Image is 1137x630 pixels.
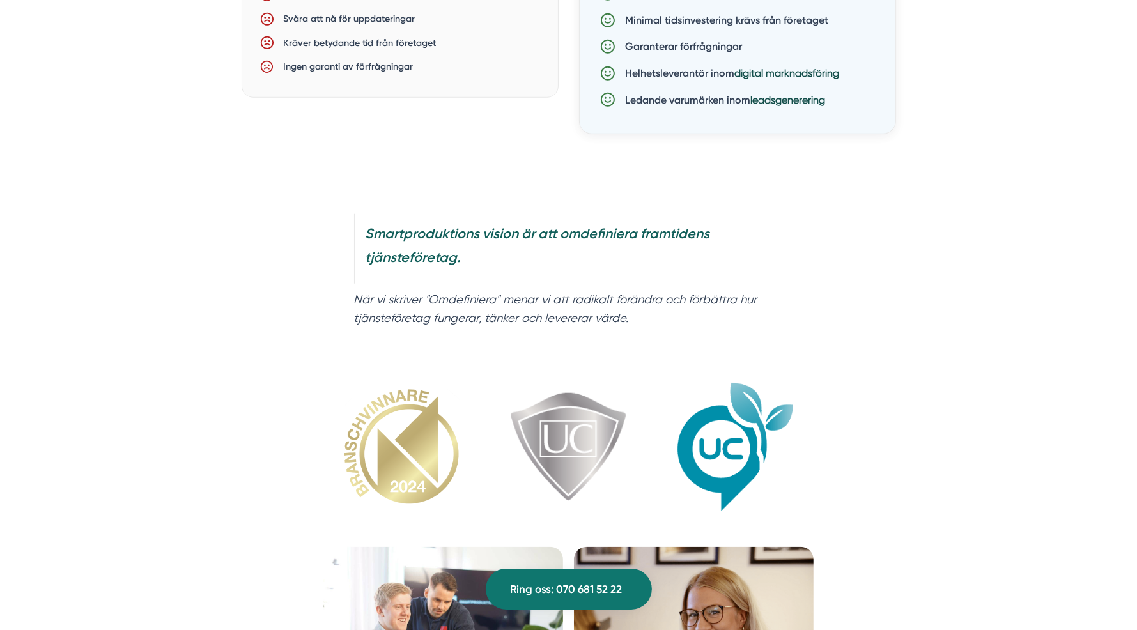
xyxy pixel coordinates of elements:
[615,12,829,29] p: Minimal tidsinvestering krävs från företaget
[274,12,415,26] p: Svåra att nå för uppdateringar
[323,362,480,532] img: Branschvinnare
[510,581,622,598] span: Ring oss: 070 681 52 22
[657,362,814,532] img: Bild på Smartproduktion – webbyråer i Borlänge
[615,92,826,109] p: Ledande varumärken inom
[274,59,413,74] p: Ingen garanti av förfrågningar
[615,38,743,55] p: Garanterar förfrågningar
[751,94,826,106] a: leadsgenerering
[486,569,652,610] a: Ring oss: 070 681 52 22
[735,67,840,79] a: digital marknadsföring
[615,65,840,82] p: Helhetsleverantör inom
[366,226,710,266] strong: Smartproduktions vision är att omdefiniera framtidens tjänsteföretag.
[354,293,757,325] em: När vi skriver "Omdefiniera" menar vi att radikalt förändra och förbättra hur tjänsteföretag fung...
[274,36,436,50] p: Kräver betydande tid från företaget
[490,362,647,532] img: UC Silver Smartproduktion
